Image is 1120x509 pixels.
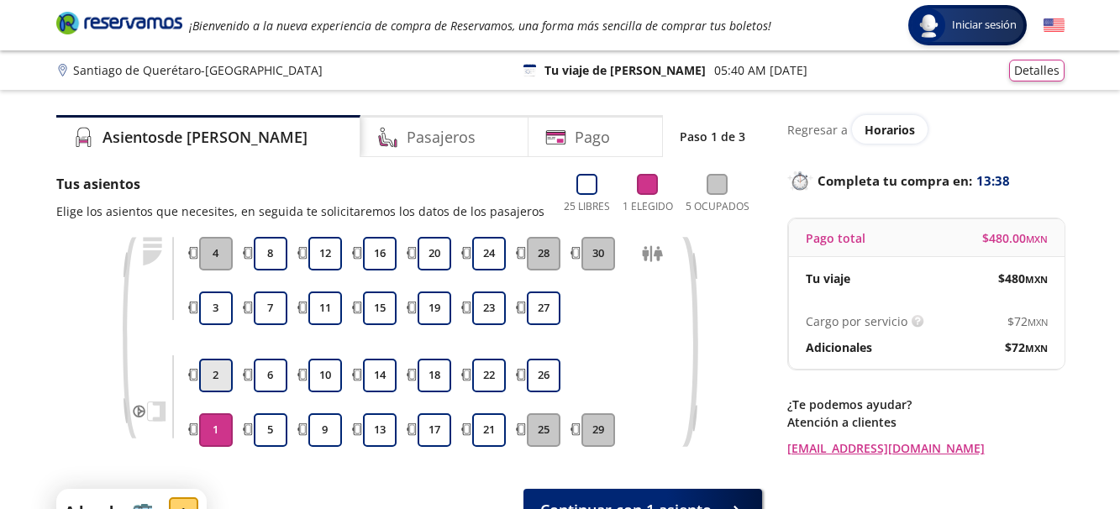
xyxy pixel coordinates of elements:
p: Regresar a [787,121,848,139]
button: 3 [199,291,233,325]
span: $ 480.00 [982,229,1048,247]
p: 05:40 AM [DATE] [714,61,807,79]
button: 15 [363,291,397,325]
span: Horarios [865,122,915,138]
button: 18 [418,359,451,392]
button: 9 [308,413,342,447]
button: 21 [472,413,506,447]
button: Detalles [1009,60,1065,81]
a: [EMAIL_ADDRESS][DOMAIN_NAME] [787,439,1065,457]
p: Paso 1 de 3 [680,128,745,145]
button: 13 [363,413,397,447]
p: Tu viaje [806,270,850,287]
span: $ 480 [998,270,1048,287]
em: ¡Bienvenido a la nueva experiencia de compra de Reservamos, una forma más sencilla de comprar tus... [189,18,771,34]
button: 11 [308,291,342,325]
span: Iniciar sesión [945,17,1023,34]
p: 25 Libres [564,199,610,214]
button: 16 [363,237,397,270]
a: Brand Logo [56,10,182,40]
button: 20 [418,237,451,270]
button: 29 [581,413,615,447]
p: Completa tu compra en : [787,169,1065,192]
h4: Pasajeros [407,126,476,149]
p: Tu viaje de [PERSON_NAME] [544,61,706,79]
p: 1 Elegido [623,199,673,214]
small: MXN [1025,273,1048,286]
button: 23 [472,291,506,325]
button: 22 [472,359,506,392]
button: 10 [308,359,342,392]
small: MXN [1028,316,1048,328]
i: Brand Logo [56,10,182,35]
button: 5 [254,413,287,447]
h4: Pago [575,126,610,149]
iframe: Messagebird Livechat Widget [1023,412,1103,492]
p: Atención a clientes [787,413,1065,431]
span: 13:38 [976,171,1010,191]
button: English [1044,15,1065,36]
p: Pago total [806,229,865,247]
p: Santiago de Querétaro - [GEOGRAPHIC_DATA] [73,61,323,79]
p: ¿Te podemos ayudar? [787,396,1065,413]
button: 24 [472,237,506,270]
button: 14 [363,359,397,392]
p: Tus asientos [56,174,544,194]
button: 2 [199,359,233,392]
button: 7 [254,291,287,325]
p: 5 Ocupados [686,199,749,214]
p: Elige los asientos que necesites, en seguida te solicitaremos los datos de los pasajeros [56,202,544,220]
p: Adicionales [806,338,872,356]
button: 30 [581,237,615,270]
button: 27 [527,291,560,325]
small: MXN [1026,233,1048,245]
button: 12 [308,237,342,270]
span: $ 72 [1007,312,1048,330]
span: $ 72 [1005,338,1048,356]
small: MXN [1025,342,1048,354]
div: Regresar a ver horarios [787,115,1065,144]
button: 25 [527,413,560,447]
button: 19 [418,291,451,325]
button: 6 [254,359,287,392]
button: 8 [254,237,287,270]
button: 17 [418,413,451,447]
button: 28 [527,237,560,270]
p: Cargo por servicio [806,312,907,330]
h4: Asientos de [PERSON_NAME] [103,126,308,149]
button: 4 [199,237,233,270]
button: 26 [527,359,560,392]
button: 1 [199,413,233,447]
